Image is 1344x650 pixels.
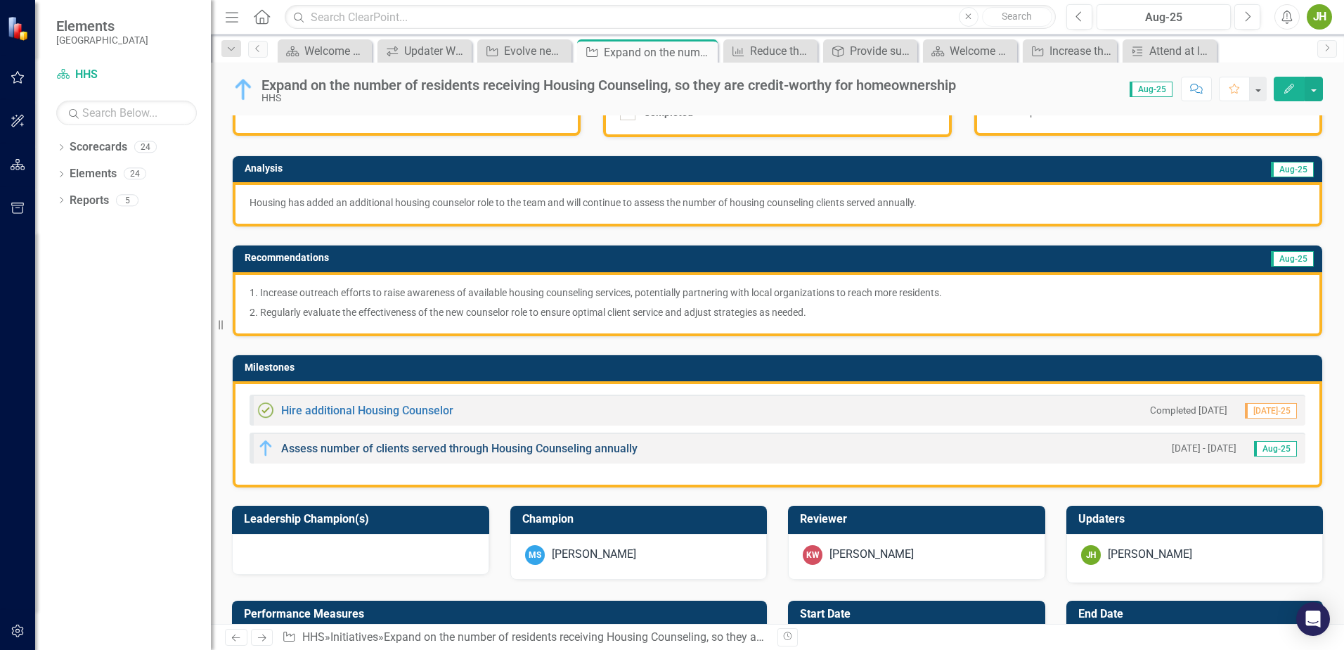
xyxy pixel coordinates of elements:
[604,44,714,61] div: Expand on the number of residents receiving Housing Counseling, so they are credit-worthy for hom...
[70,193,109,209] a: Reports
[250,196,1305,210] p: Housing has added an additional housing counselor role to the team and will continue to assess th...
[1126,42,1213,60] a: Attend at least 10 outreach events monthly
[750,42,814,60] div: Reduce the number of code enforcement engagements with homeowners regarding safety, health, and s...
[134,141,157,153] div: 24
[982,7,1052,27] button: Search
[1078,608,1317,620] h3: End Date
[525,545,545,565] div: MS
[257,440,274,457] img: In Progress
[381,42,468,60] a: Updater Workspace
[1049,42,1113,60] div: Increase the number of homes preserved annually through County, State and Federal funded programs...
[124,168,146,180] div: 24
[1026,42,1113,60] a: Increase the number of homes preserved annually through County, State and Federal funded programs...
[70,166,117,182] a: Elements
[70,139,127,155] a: Scorecards
[250,302,1305,319] p: 2. Regularly evaluate the effectiveness of the new counselor role to ensure optimal client servic...
[302,630,325,644] a: HHS
[1271,251,1314,267] span: Aug-25
[926,42,1014,60] a: Welcome Page
[1172,442,1236,455] small: [DATE] - [DATE]
[244,513,482,525] h3: Leadership Champion(s)
[245,362,1315,373] h3: Milestones
[1296,602,1330,636] div: Open Intercom Messenger
[1271,162,1314,177] span: Aug-25
[1150,404,1227,417] small: Completed [DATE]
[803,545,822,565] div: KW
[116,194,138,206] div: 5
[404,42,468,60] div: Updater Workspace
[281,442,638,455] a: Assess number of clients served through Housing Counseling annually
[829,547,914,563] div: [PERSON_NAME]
[800,608,1038,620] h3: Start Date
[1245,403,1297,419] span: [DATE]-25
[281,404,453,417] a: Hire additional Housing Counselor
[1101,9,1226,26] div: Aug-25
[261,93,956,103] div: HHS
[552,547,636,563] div: [PERSON_NAME]
[1254,441,1297,457] span: Aug-25
[330,630,378,644] a: Initiatives
[522,513,761,525] h3: Champion
[384,630,931,644] div: Expand on the number of residents receiving Housing Counseling, so they are credit-worthy for hom...
[250,286,1305,302] p: 1. Increase outreach efforts to raise awareness of available housing counseling services, potenti...
[1149,42,1213,60] div: Attend at least 10 outreach events monthly
[244,608,760,620] h3: Performance Measures
[56,34,148,46] small: [GEOGRAPHIC_DATA]
[481,42,568,60] a: Evolve new SHIP strategies, Engage with Committees AHAC,HFA
[1097,4,1231,30] button: Aug-25
[285,5,1056,30] input: Search ClearPoint...
[950,42,1014,60] div: Welcome Page
[827,42,914,60] a: Provide support to homeowners through initiatives focused on preventing displacement and fosterin...
[1078,513,1317,525] h3: Updaters
[1108,547,1192,563] div: [PERSON_NAME]
[1081,545,1101,565] div: JH
[282,630,767,646] div: » »
[257,402,274,419] img: Completed
[850,42,914,60] div: Provide support to homeowners through initiatives focused on preventing displacement and fosterin...
[1130,82,1172,97] span: Aug-25
[261,77,956,93] div: Expand on the number of residents receiving Housing Counseling, so they are credit-worthy for hom...
[56,18,148,34] span: Elements
[232,78,254,101] img: In Progress
[56,101,197,125] input: Search Below...
[1002,11,1032,22] span: Search
[504,42,568,60] div: Evolve new SHIP strategies, Engage with Committees AHAC,HFA
[800,513,1038,525] h3: Reviewer
[56,67,197,83] a: HHS
[7,16,32,41] img: ClearPoint Strategy
[245,163,739,174] h3: Analysis
[727,42,814,60] a: Reduce the number of code enforcement engagements with homeowners regarding safety, health, and s...
[304,42,368,60] div: Welcome Page
[1307,4,1332,30] button: JH
[281,42,368,60] a: Welcome Page
[245,253,947,263] h3: Recommendations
